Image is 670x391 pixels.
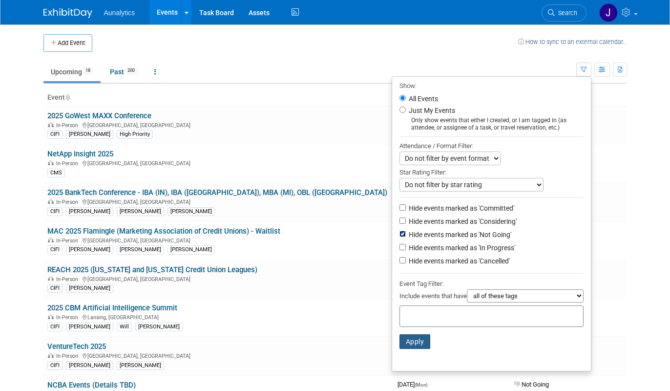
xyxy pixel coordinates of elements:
[47,284,63,293] div: CIFI
[47,227,280,236] a: MAC 2025 Flamingle (Marketing Association of Credit Unions) - Waitlist
[83,67,93,74] span: 18
[518,38,627,45] a: How to sync to an external calendar...
[47,121,390,129] div: [GEOGRAPHIC_DATA], [GEOGRAPHIC_DATA]
[415,382,427,388] span: (Mon)
[47,304,177,312] a: 2025 CBM Artificial Intelligence Summit
[43,63,101,81] a: Upcoming18
[117,323,132,331] div: Will
[47,150,113,158] a: NetApp Insight 2025
[47,188,387,197] a: 2025 BankTech Conference - IBA (IN), IBA ([GEOGRAPHIC_DATA]), MBA (MI), OBL ([GEOGRAPHIC_DATA])
[167,207,215,216] div: [PERSON_NAME]
[47,169,65,177] div: CMS
[48,314,54,319] img: In-Person Event
[542,4,586,22] a: Search
[47,159,390,167] div: [GEOGRAPHIC_DATA], [GEOGRAPHIC_DATA]
[399,289,584,305] div: Include events that have
[56,314,81,321] span: In-Person
[48,160,54,165] img: In-Person Event
[66,361,113,370] div: [PERSON_NAME]
[407,203,514,213] label: Hide events marked as 'Committed'
[47,275,390,282] div: [GEOGRAPHIC_DATA], [GEOGRAPHIC_DATA]
[66,207,113,216] div: [PERSON_NAME]
[56,199,81,205] span: In-Person
[56,160,81,167] span: In-Person
[47,130,63,139] div: CIFI
[399,79,584,91] div: Show:
[407,95,438,102] label: All Events
[56,238,81,244] span: In-Person
[47,207,63,216] div: CIFI
[103,63,145,81] a: Past200
[66,284,113,293] div: [PERSON_NAME]
[48,353,54,358] img: In-Person Event
[47,313,390,321] div: Lansing, [GEOGRAPHIC_DATA]
[47,236,390,244] div: [GEOGRAPHIC_DATA], [GEOGRAPHIC_DATA]
[514,381,549,388] span: Not Going
[555,9,577,17] span: Search
[47,342,106,351] a: VentureTech 2025
[407,256,510,266] label: Hide events marked as 'Cancelled'
[399,140,584,152] div: Attendance / Format Filter:
[47,197,390,205] div: [GEOGRAPHIC_DATA], [GEOGRAPHIC_DATA]
[47,351,390,359] div: [GEOGRAPHIC_DATA], [GEOGRAPHIC_DATA]
[48,238,54,242] img: In-Person Event
[47,245,63,254] div: CIFI
[135,323,183,331] div: [PERSON_NAME]
[65,93,70,101] a: Sort by Event Name
[48,122,54,127] img: In-Person Event
[104,9,135,17] span: Aunalytics
[399,278,584,289] div: Event Tag Filter:
[117,361,164,370] div: [PERSON_NAME]
[398,381,430,388] span: [DATE]
[167,245,215,254] div: [PERSON_NAME]
[66,323,113,331] div: [PERSON_NAME]
[117,130,153,139] div: High Priority
[599,3,618,22] img: Julie Grisanti-Cieslak
[66,130,113,139] div: [PERSON_NAME]
[56,353,81,359] span: In-Person
[399,117,584,131] div: Only show events that either I created, or I am tagged in (as attendee, or assignee of a task, or...
[43,8,92,18] img: ExhibitDay
[407,243,515,253] label: Hide events marked as 'In Progress'
[399,165,584,178] div: Star Rating Filter:
[48,276,54,281] img: In-Person Event
[47,265,257,274] a: REACH 2025 ([US_STATE] and [US_STATE] Credit Union Leagues)
[117,207,164,216] div: [PERSON_NAME]
[47,323,63,331] div: CIFI
[407,217,517,226] label: Hide events marked as 'Considering'
[47,381,136,390] a: NCBA Events (Details TBD)
[43,89,394,106] th: Event
[399,334,431,349] button: Apply
[56,276,81,282] span: In-Person
[429,381,430,388] span: -
[47,361,63,370] div: CIFI
[48,199,54,204] img: In-Person Event
[56,122,81,129] span: In-Person
[43,34,92,52] button: Add Event
[117,245,164,254] div: [PERSON_NAME]
[407,230,511,239] label: Hide events marked as 'Not Going'
[47,111,151,120] a: 2025 GoWest MAXX Conference
[407,106,455,115] label: Just My Events
[125,67,138,74] span: 200
[66,245,113,254] div: [PERSON_NAME]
